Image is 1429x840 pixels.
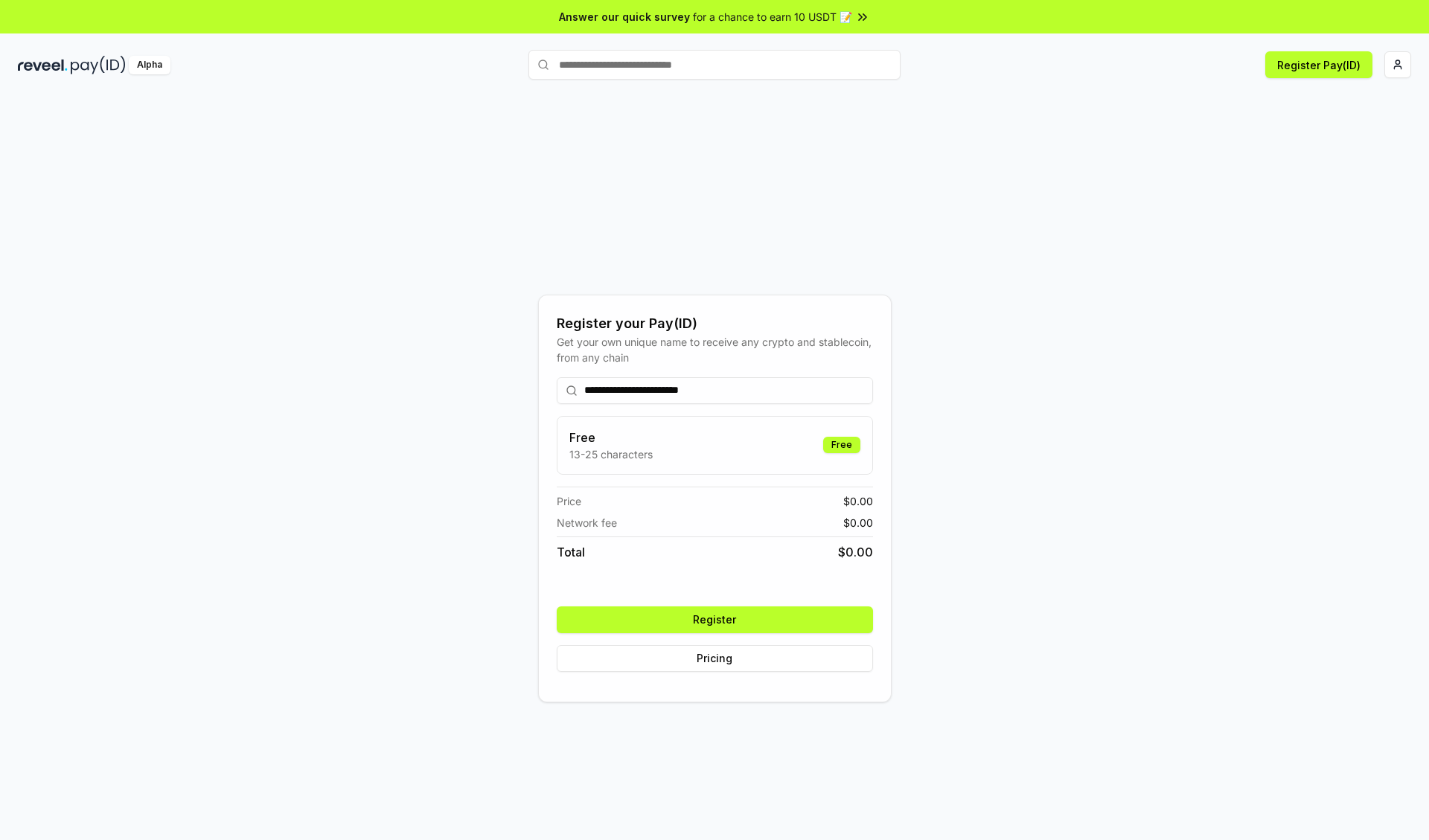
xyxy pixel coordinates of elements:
[129,56,170,74] div: Alpha
[557,334,873,365] div: Get your own unique name to receive any crypto and stablecoin, from any chain
[557,493,581,509] span: Price
[557,313,873,334] div: Register your Pay(ID)
[823,437,860,453] div: Free
[18,56,68,74] img: reveel_dark
[557,543,585,561] span: Total
[559,9,690,25] span: Answer our quick survey
[1265,51,1372,78] button: Register Pay(ID)
[557,645,873,672] button: Pricing
[71,56,126,74] img: pay_id
[838,543,873,561] span: $ 0.00
[569,446,653,462] p: 13-25 characters
[557,515,617,530] span: Network fee
[843,493,873,509] span: $ 0.00
[557,606,873,633] button: Register
[693,9,852,25] span: for a chance to earn 10 USDT 📝
[569,429,653,446] h3: Free
[843,515,873,530] span: $ 0.00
